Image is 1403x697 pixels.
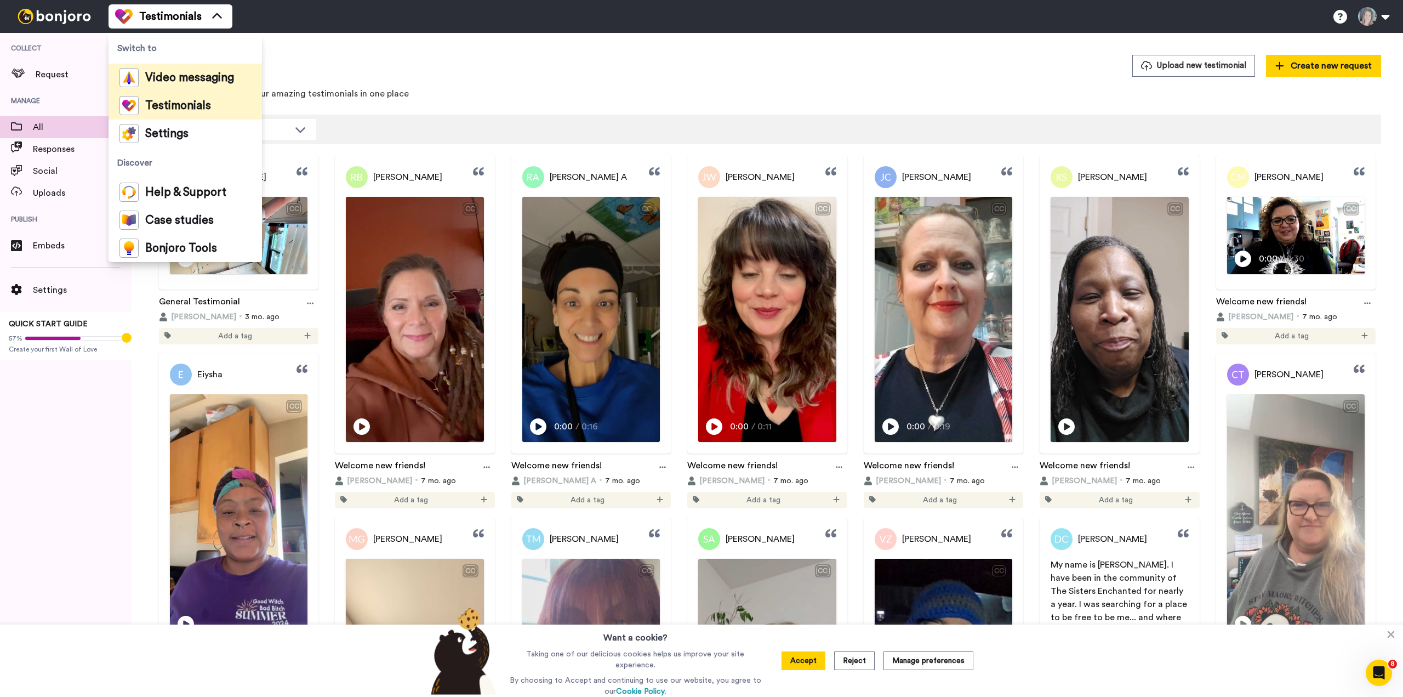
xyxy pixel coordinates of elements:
span: [PERSON_NAME] A [523,475,596,486]
span: Case studies [145,215,214,226]
button: Manage preferences [883,651,973,670]
span: 8 [1388,660,1397,668]
span: Help & Support [145,187,226,198]
img: Profile Picture [346,528,368,550]
img: Profile Picture [170,364,192,386]
p: By choosing to Accept and continuing to use our website, you agree to our . [507,675,764,697]
span: Switch to [109,33,262,64]
a: Case studies [109,206,262,234]
span: [PERSON_NAME] [876,475,941,486]
span: [PERSON_NAME] [1254,368,1324,381]
span: [PERSON_NAME] [550,532,619,546]
button: Upload new testimonial [1132,55,1255,76]
span: [PERSON_NAME] [373,532,442,546]
img: help-and-support-colored.svg [119,183,139,202]
div: CC [640,565,653,576]
span: Add a tag [746,495,780,506]
img: Video Thumbnail [346,197,483,442]
img: Video Thumbnail [1227,197,1365,274]
span: / [751,420,755,433]
button: Create new request [1266,55,1381,77]
span: [PERSON_NAME] [1228,311,1293,322]
span: 0:19 [934,420,953,433]
a: Welcome new friends! [687,459,778,475]
span: Add a tag [218,331,252,342]
div: CC [464,203,477,214]
a: Welcome new friends! [864,459,954,475]
h3: Want a cookie? [603,625,668,644]
span: [PERSON_NAME] [1078,532,1147,546]
div: Tooltip anchor [122,333,132,343]
span: [PERSON_NAME] [902,171,971,184]
div: CC [287,401,301,412]
span: Add a tag [1275,331,1309,342]
span: Uploads [33,186,132,200]
a: Welcome new friends! [511,459,602,475]
div: 7 mo. ago [864,475,1023,486]
span: [PERSON_NAME] [726,171,795,184]
span: Create your first Wall of Love [9,345,123,354]
span: [PERSON_NAME] [347,475,412,486]
span: [PERSON_NAME] [373,171,442,184]
span: Social [33,165,132,178]
span: [PERSON_NAME] [171,311,236,322]
span: [PERSON_NAME] [1254,171,1324,184]
div: CC [816,203,830,214]
img: Profile Picture [1051,528,1073,550]
a: Welcome new friends! [335,459,425,475]
span: [PERSON_NAME] [1052,475,1117,486]
p: Store, share and tag all your amazing testimonials in one place [153,88,1381,100]
img: tm-color.svg [119,96,139,115]
img: vm-color.svg [119,68,139,87]
a: Help & Support [109,178,262,206]
span: All [33,121,132,134]
div: CC [816,565,830,576]
img: Video Thumbnail [1051,197,1188,442]
img: bj-tools-colored.svg [119,239,139,258]
img: Video Thumbnail [1227,394,1365,639]
img: Profile Picture [522,166,544,188]
span: / [575,420,579,433]
span: Add a tag [394,495,428,506]
span: Embeds [33,239,132,252]
img: Profile Picture [875,166,897,188]
img: Profile Picture [875,528,897,550]
span: 0:16 [581,420,601,433]
a: Welcome new friends! [1040,459,1130,475]
span: Add a tag [923,495,957,506]
div: CC [287,203,301,214]
span: Testimonials [145,100,211,111]
img: bj-logo-header-white.svg [13,9,95,24]
img: Profile Picture [1051,166,1073,188]
span: Testimonials [139,9,202,24]
span: Responses [33,143,132,156]
a: Cookie Policy [616,688,665,695]
span: Request [36,68,132,81]
p: Taking one of our delicious cookies helps us improve your site experience. [507,649,764,671]
div: 7 mo. ago [511,475,671,486]
div: CC [1344,203,1358,214]
span: Video messaging [145,72,234,83]
button: [PERSON_NAME] [864,475,941,486]
span: Eiysha [197,368,223,381]
button: [PERSON_NAME] [687,475,765,486]
span: Add a tag [571,495,604,506]
span: [PERSON_NAME] [1078,171,1147,184]
div: 7 mo. ago [1040,475,1199,486]
img: Profile Picture [522,528,544,550]
a: Welcome new friends! [1216,295,1307,311]
span: 0:00 [906,420,926,433]
span: Create new request [1275,59,1372,72]
span: / [1280,252,1284,265]
button: [PERSON_NAME] [1216,311,1293,322]
a: Settings [109,120,262,148]
img: tm-color.svg [115,8,133,25]
img: Video Thumbnail [522,197,660,442]
span: 0:00 [730,420,749,433]
span: [PERSON_NAME] [902,532,971,546]
button: Accept [782,651,825,670]
img: case-study-colored.svg [119,211,139,230]
div: CC [992,203,1006,214]
div: 3 mo. ago [159,311,318,322]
